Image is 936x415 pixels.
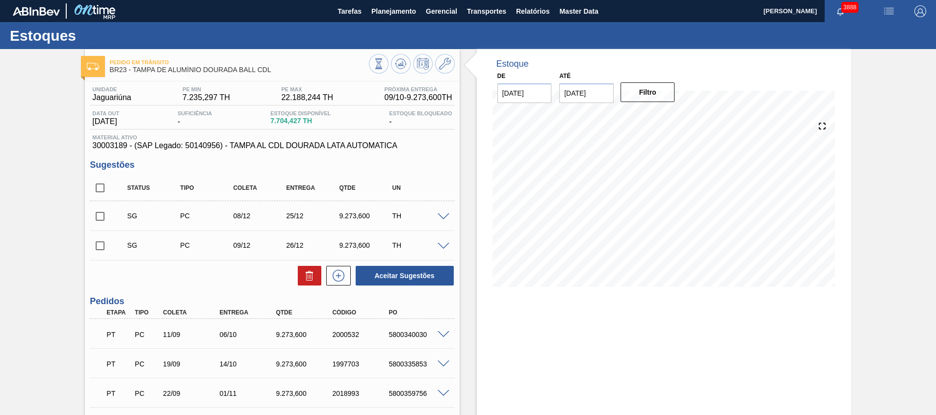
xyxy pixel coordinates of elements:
div: Entrega [284,184,342,191]
span: 22.188,244 TH [281,93,333,102]
div: Pedido de Compra [178,212,236,220]
div: 5800340030 [386,331,449,338]
span: Suficiência [178,110,212,116]
input: dd/mm/yyyy [559,83,614,103]
div: 5800359756 [386,389,449,397]
img: Logout [914,5,926,17]
div: Pedido em Trânsito [104,383,133,404]
div: UN [390,184,448,191]
div: 22/09/2025 [160,389,224,397]
div: Pedido de Compra [132,389,162,397]
span: 7.704,427 TH [270,117,331,125]
span: Transportes [467,5,506,17]
span: Estoque Disponível [270,110,331,116]
div: 26/12/2025 [284,241,342,249]
span: Data out [92,110,119,116]
img: userActions [883,5,895,17]
span: Próxima Entrega [385,86,452,92]
div: 9.273,600 [337,212,395,220]
p: PT [106,389,131,397]
div: Código [330,309,393,316]
div: 08/12/2025 [231,212,289,220]
img: Ícone [87,63,99,70]
button: Programar Estoque [413,54,433,74]
div: 9.273,600 [273,360,337,368]
span: PE MAX [281,86,333,92]
div: 5800335853 [386,360,449,368]
img: TNhmsLtSVTkK8tSr43FrP2fwEKptu5GPRR3wAAAABJRU5ErkJggg== [13,7,60,16]
div: - [175,110,214,126]
div: Sugestão Criada [125,212,183,220]
div: Excluir Sugestões [293,266,321,285]
div: Status [125,184,183,191]
p: PT [106,331,131,338]
span: Unidade [92,86,131,92]
div: Tipo [132,309,162,316]
span: Gerencial [426,5,457,17]
button: Notificações [825,4,856,18]
div: 1997703 [330,360,393,368]
div: Estoque [496,59,529,69]
div: Coleta [160,309,224,316]
div: 9.273,600 [273,389,337,397]
span: 3888 [841,2,858,13]
div: Sugestão Criada [125,241,183,249]
div: Qtde [337,184,395,191]
span: Master Data [559,5,598,17]
span: BR23 - TAMPA DE ALUMÍNIO DOURADA BALL CDL [109,66,368,74]
div: PO [386,309,449,316]
button: Atualizar Gráfico [391,54,411,74]
h3: Sugestões [90,160,454,170]
div: TH [390,212,448,220]
div: Etapa [104,309,133,316]
span: Planejamento [371,5,416,17]
p: PT [106,360,131,368]
div: Nova sugestão [321,266,351,285]
div: 14/10/2025 [217,360,280,368]
div: Pedido de Compra [132,360,162,368]
div: Aceitar Sugestões [351,265,455,286]
span: PE MIN [182,86,230,92]
span: Material ativo [92,134,452,140]
button: Ir ao Master Data / Geral [435,54,455,74]
div: 2000532 [330,331,393,338]
span: Estoque Bloqueado [389,110,452,116]
div: Entrega [217,309,280,316]
div: 11/09/2025 [160,331,224,338]
div: 9.273,600 [273,331,337,338]
input: dd/mm/yyyy [497,83,552,103]
div: 25/12/2025 [284,212,342,220]
div: Pedido de Compra [178,241,236,249]
span: 7.235,297 TH [182,93,230,102]
div: 9.273,600 [337,241,395,249]
div: Pedido em Trânsito [104,324,133,345]
span: 09/10 - 9.273,600 TH [385,93,452,102]
div: Pedido em Trânsito [104,353,133,375]
div: 09/12/2025 [231,241,289,249]
div: Pedido de Compra [132,331,162,338]
div: Coleta [231,184,289,191]
span: Relatórios [516,5,549,17]
button: Filtro [621,82,675,102]
div: 06/10/2025 [217,331,280,338]
span: Jaguariúna [92,93,131,102]
div: Tipo [178,184,236,191]
span: Tarefas [338,5,362,17]
button: Visão Geral dos Estoques [369,54,389,74]
label: Até [559,73,571,79]
span: 30003189 - (SAP Legado: 50140956) - TAMPA AL CDL DOURADA LATA AUTOMATICA [92,141,452,150]
div: Qtde [273,309,337,316]
h1: Estoques [10,30,184,41]
span: [DATE] [92,117,119,126]
span: Pedido em Trânsito [109,59,368,65]
div: TH [390,241,448,249]
div: 01/11/2025 [217,389,280,397]
button: Aceitar Sugestões [356,266,454,285]
div: 2018993 [330,389,393,397]
div: 19/09/2025 [160,360,224,368]
label: De [497,73,506,79]
h3: Pedidos [90,296,454,307]
div: - [387,110,454,126]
